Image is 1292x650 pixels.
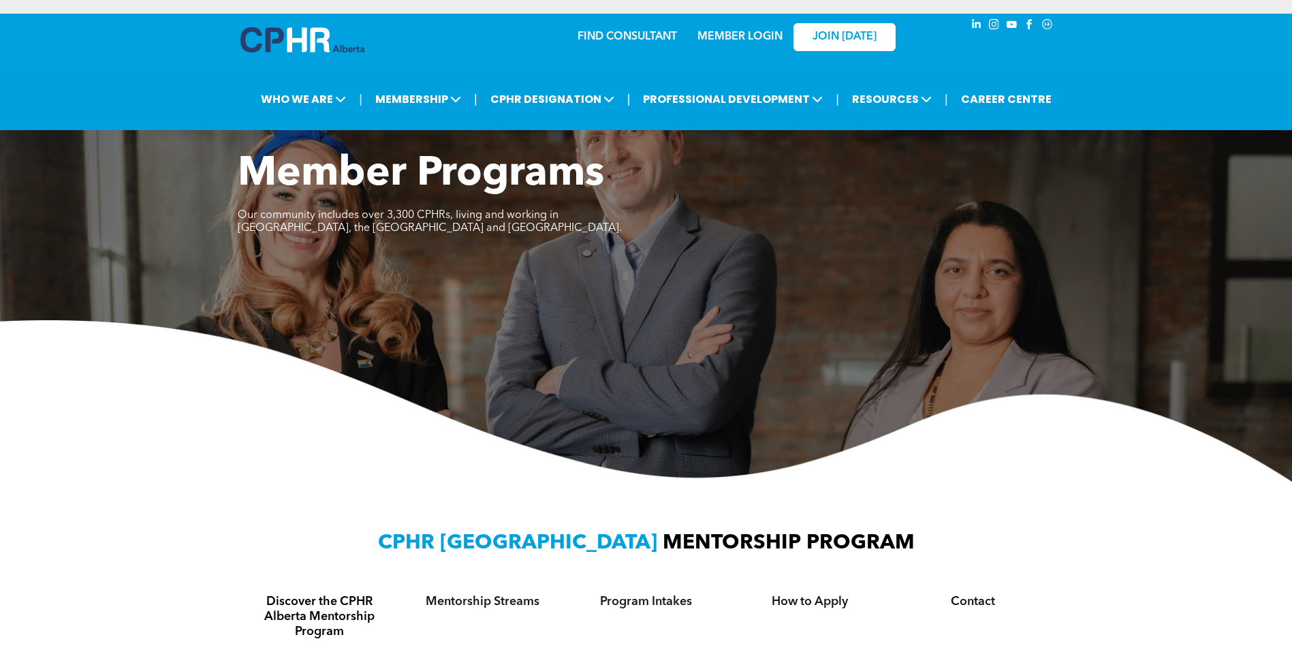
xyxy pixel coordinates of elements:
span: Our community includes over 3,300 CPHRs, living and working in [GEOGRAPHIC_DATA], the [GEOGRAPHIC... [238,210,622,234]
li: | [945,85,948,113]
a: youtube [1005,17,1020,35]
a: CAREER CENTRE [957,87,1056,112]
li: | [627,85,631,113]
li: | [836,85,839,113]
h4: How to Apply [740,594,879,609]
li: | [359,85,362,113]
a: facebook [1022,17,1037,35]
h4: Program Intakes [577,594,716,609]
a: FIND CONSULTANT [578,31,677,42]
span: Member Programs [238,154,604,195]
h4: Contact [904,594,1043,609]
a: Social network [1040,17,1055,35]
span: CPHR DESIGNATION [486,87,618,112]
a: instagram [987,17,1002,35]
span: MEMBERSHIP [371,87,465,112]
a: JOIN [DATE] [793,23,896,51]
h4: Discover the CPHR Alberta Mentorship Program [250,594,389,639]
span: JOIN [DATE] [813,31,877,44]
span: MENTORSHIP PROGRAM [663,533,915,553]
span: WHO WE ARE [257,87,350,112]
h4: Mentorship Streams [413,594,552,609]
a: linkedin [969,17,984,35]
img: A blue and white logo for cp alberta [240,27,364,52]
a: MEMBER LOGIN [697,31,783,42]
span: CPHR [GEOGRAPHIC_DATA] [378,533,657,553]
span: RESOURCES [848,87,936,112]
li: | [474,85,477,113]
span: PROFESSIONAL DEVELOPMENT [639,87,827,112]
